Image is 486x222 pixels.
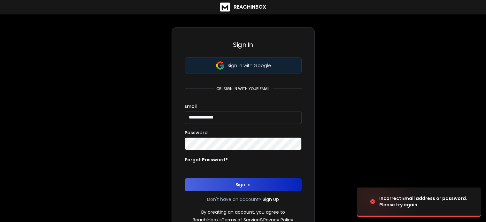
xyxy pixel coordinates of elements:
[185,104,197,109] label: Email
[234,3,266,11] h1: ReachInbox
[185,157,228,163] p: Forgot Password?
[185,130,208,135] label: Password
[207,196,261,203] p: Don't have an account?
[357,184,421,219] img: image
[379,195,473,208] div: Incorrect Email address or password. Please try again.
[185,40,302,49] h3: Sign In
[185,178,302,191] button: Sign In
[214,86,273,91] p: or, sign in with your email
[185,57,302,73] button: Sign in with Google
[263,196,279,203] a: Sign Up
[220,3,266,11] a: ReachInbox
[228,62,271,69] p: Sign in with Google
[220,3,230,11] img: logo
[201,209,285,215] p: By creating an account, you agree to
